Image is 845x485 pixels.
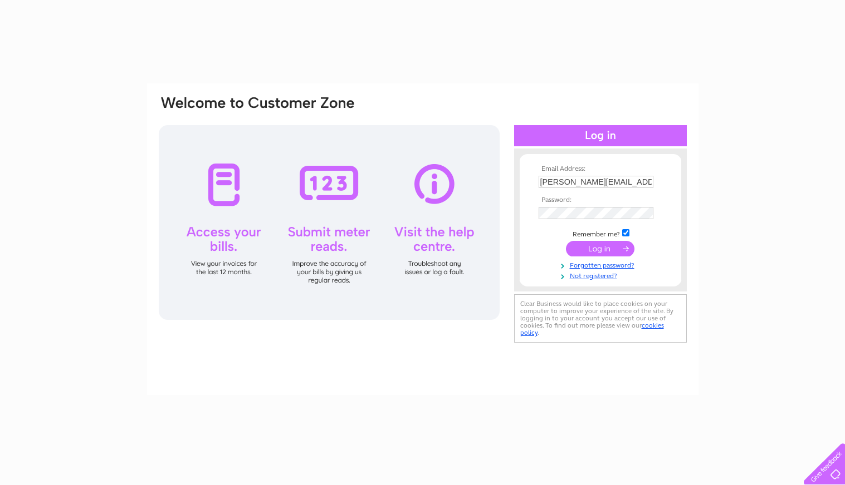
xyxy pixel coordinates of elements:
td: Remember me? [536,227,665,239]
th: Email Address: [536,165,665,173]
a: Not registered? [539,270,665,280]
a: Forgotten password? [539,259,665,270]
th: Password: [536,196,665,204]
a: cookies policy [520,321,664,336]
input: Submit [566,241,634,256]
div: Clear Business would like to place cookies on your computer to improve your experience of the sit... [514,294,687,343]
